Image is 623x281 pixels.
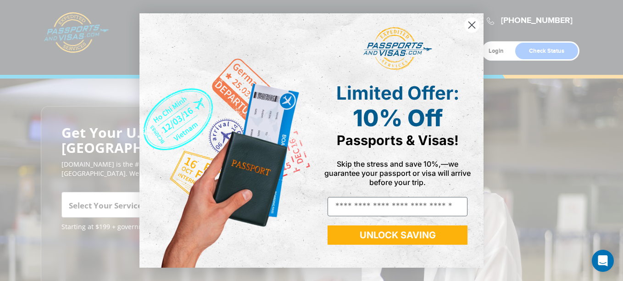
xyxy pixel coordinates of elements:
[353,104,443,132] span: 10% Off
[328,225,467,245] button: UNLOCK SAVING
[363,27,432,70] img: passports and visas
[337,132,459,148] span: Passports & Visas!
[139,13,311,267] img: de9cda0d-0715-46ca-9a25-073762a91ba7.png
[324,159,471,187] span: Skip the stress and save 10%,—we guarantee your passport or visa will arrive before your trip.
[336,82,459,104] span: Limited Offer:
[464,17,480,33] button: Close dialog
[592,250,614,272] div: Open Intercom Messenger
